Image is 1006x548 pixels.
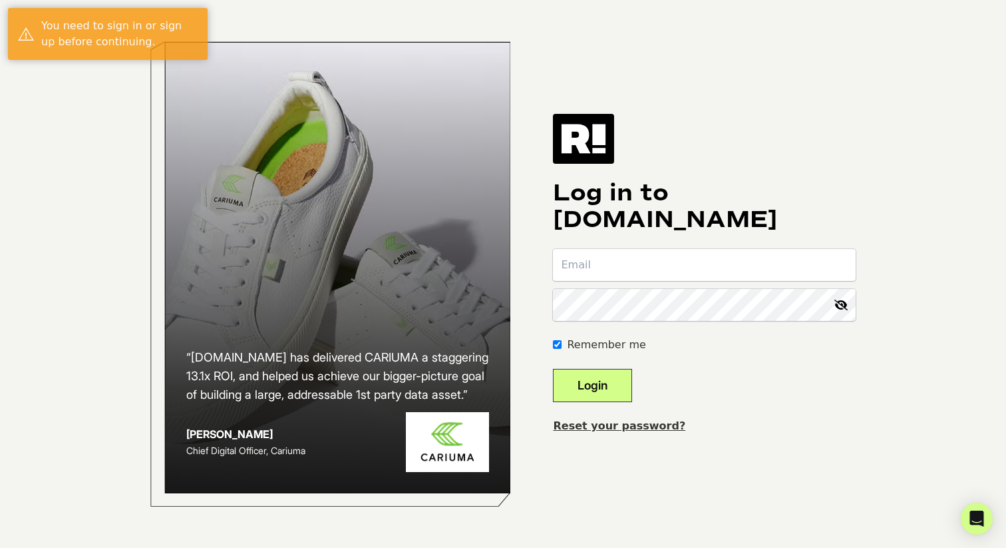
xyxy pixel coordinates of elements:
input: Email [553,249,856,281]
h1: Log in to [DOMAIN_NAME] [553,180,856,233]
div: Open Intercom Messenger [961,503,993,535]
h2: “[DOMAIN_NAME] has delivered CARIUMA a staggering 13.1x ROI, and helped us achieve our bigger-pic... [186,348,490,404]
button: Login [553,369,632,402]
div: You need to sign in or sign up before continuing. [41,18,198,50]
span: Chief Digital Officer, Cariuma [186,445,305,456]
img: Cariuma [406,412,489,473]
strong: [PERSON_NAME] [186,427,273,441]
label: Remember me [567,337,645,353]
a: Reset your password? [553,419,685,432]
img: Retention.com [553,114,614,163]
